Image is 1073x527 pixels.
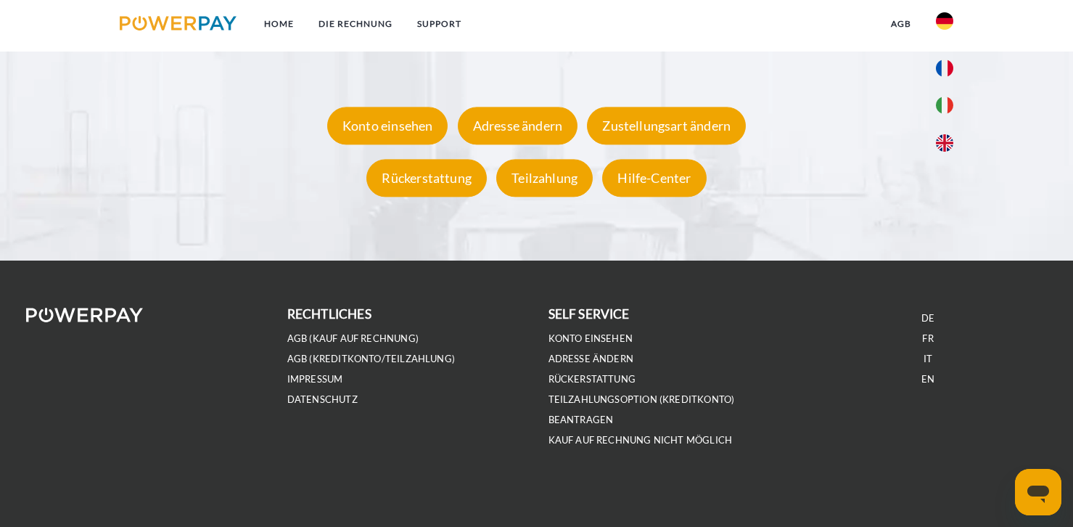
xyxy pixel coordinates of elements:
[548,434,733,446] a: Kauf auf Rechnung nicht möglich
[879,11,924,37] a: agb
[599,170,710,186] a: Hilfe-Center
[548,353,634,365] a: Adresse ändern
[26,308,143,322] img: logo-powerpay-white.svg
[921,373,934,385] a: EN
[454,118,582,134] a: Adresse ändern
[936,97,953,114] img: it
[936,60,953,77] img: fr
[924,353,932,365] a: IT
[287,353,455,365] a: AGB (Kreditkonto/Teilzahlung)
[458,107,578,144] div: Adresse ändern
[583,118,749,134] a: Zustellungsart ändern
[287,306,371,322] b: rechtliches
[587,107,746,144] div: Zustellungsart ändern
[287,393,358,406] a: DATENSCHUTZ
[548,332,633,345] a: Konto einsehen
[936,12,953,30] img: de
[366,159,487,197] div: Rückerstattung
[922,332,933,345] a: FR
[548,373,636,385] a: Rückerstattung
[405,11,474,37] a: SUPPORT
[324,118,452,134] a: Konto einsehen
[120,16,237,30] img: logo-powerpay.svg
[1015,469,1061,515] iframe: Schaltfläche zum Öffnen des Messaging-Fensters
[327,107,448,144] div: Konto einsehen
[548,393,735,426] a: Teilzahlungsoption (KREDITKONTO) beantragen
[602,159,706,197] div: Hilfe-Center
[921,312,934,324] a: DE
[252,11,306,37] a: Home
[936,134,953,152] img: en
[306,11,405,37] a: DIE RECHNUNG
[287,332,419,345] a: AGB (Kauf auf Rechnung)
[548,306,630,322] b: self service
[493,170,596,186] a: Teilzahlung
[363,170,490,186] a: Rückerstattung
[496,159,593,197] div: Teilzahlung
[287,373,343,385] a: IMPRESSUM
